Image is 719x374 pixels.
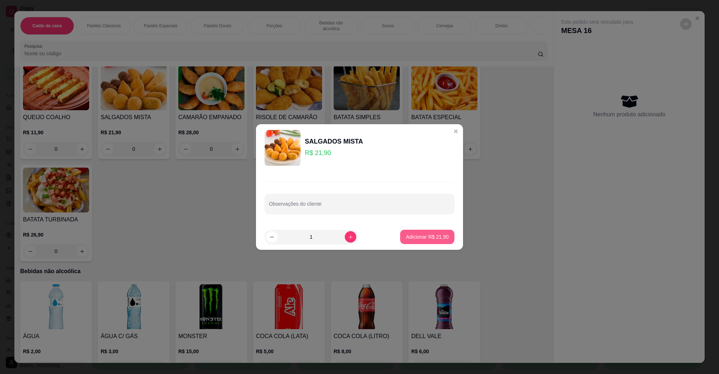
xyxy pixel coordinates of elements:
button: decrease-product-quantity [266,231,278,243]
div: SALGADOS MISTA [305,136,363,146]
p: Adicionar R$ 21,90 [406,233,449,240]
p: R$ 21,90 [305,148,363,158]
button: Close [450,126,462,137]
input: Observações do cliente [269,203,450,210]
button: Adicionar R$ 21,90 [400,230,454,244]
img: product-image [265,130,301,166]
button: increase-product-quantity [345,231,356,243]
